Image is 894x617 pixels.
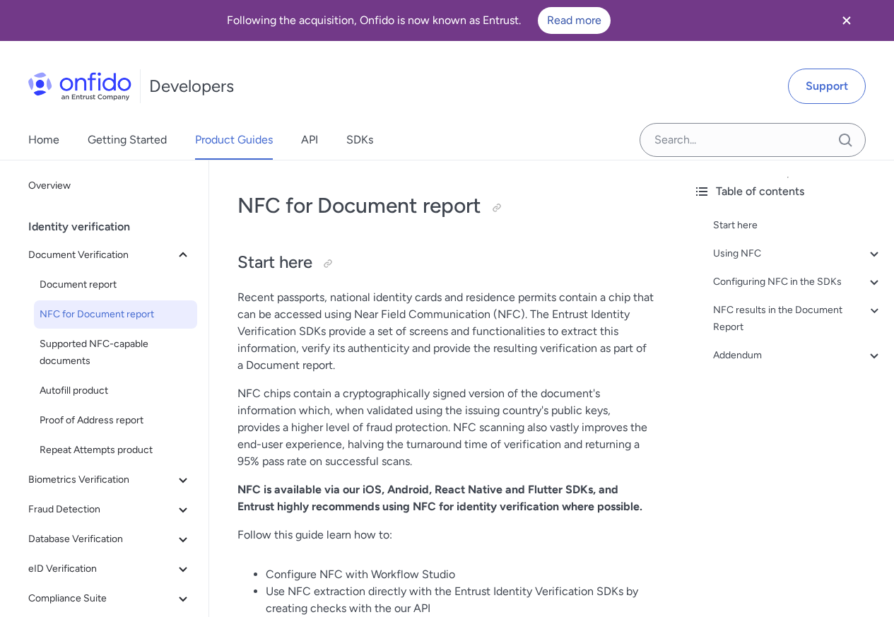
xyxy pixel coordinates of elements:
[266,566,654,583] li: Configure NFC with Workflow Studio
[237,289,654,374] p: Recent passports, national identity cards and residence permits contain a chip that can be access...
[237,527,654,543] p: Follow this guide learn how to:
[28,213,203,241] div: Identity verification
[34,436,197,464] a: Repeat Attempts product
[34,330,197,375] a: Supported NFC-capable documents
[23,172,197,200] a: Overview
[693,183,883,200] div: Table of contents
[301,120,318,160] a: API
[28,531,175,548] span: Database Verification
[34,300,197,329] a: NFC for Document report
[40,336,192,370] span: Supported NFC-capable documents
[28,247,175,264] span: Document Verification
[346,120,373,160] a: SDKs
[40,382,192,399] span: Autofill product
[40,442,192,459] span: Repeat Attempts product
[713,245,883,262] a: Using NFC
[195,120,273,160] a: Product Guides
[40,412,192,429] span: Proof of Address report
[538,7,611,34] a: Read more
[34,406,197,435] a: Proof of Address report
[713,274,883,290] a: Configuring NFC in the SDKs
[237,385,654,470] p: NFC chips contain a cryptographically signed version of the document's information which, when va...
[28,501,175,518] span: Fraud Detection
[28,560,175,577] span: eID Verification
[838,12,855,29] svg: Close banner
[23,525,197,553] button: Database Verification
[23,495,197,524] button: Fraud Detection
[23,466,197,494] button: Biometrics Verification
[23,241,197,269] button: Document Verification
[28,471,175,488] span: Biometrics Verification
[237,483,642,513] strong: NFC is available via our iOS, Android, React Native and Flutter SDKs, and Entrust highly recommen...
[713,347,883,364] a: Addendum
[88,120,167,160] a: Getting Started
[821,3,873,38] button: Close banner
[713,302,883,336] a: NFC results in the Document Report
[40,306,192,323] span: NFC for Document report
[40,276,192,293] span: Document report
[713,217,883,234] a: Start here
[28,177,192,194] span: Overview
[266,583,654,617] li: Use NFC extraction directly with the Entrust Identity Verification SDKs by creating checks with t...
[28,120,59,160] a: Home
[23,584,197,613] button: Compliance Suite
[788,69,866,104] a: Support
[28,72,131,100] img: Onfido Logo
[149,75,234,98] h1: Developers
[237,251,654,275] h2: Start here
[640,123,866,157] input: Onfido search input field
[34,271,197,299] a: Document report
[17,7,821,34] div: Following the acquisition, Onfido is now known as Entrust.
[34,377,197,405] a: Autofill product
[28,590,175,607] span: Compliance Suite
[23,555,197,583] button: eID Verification
[237,192,654,220] h1: NFC for Document report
